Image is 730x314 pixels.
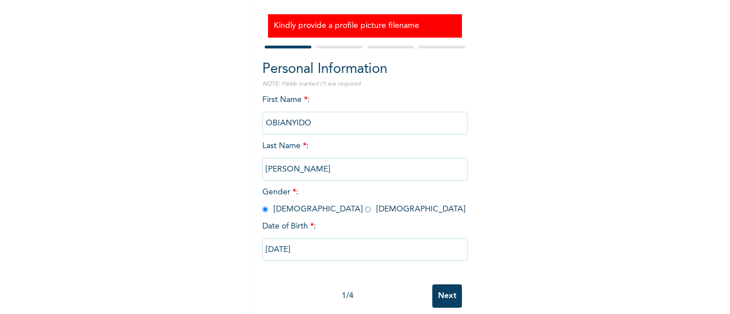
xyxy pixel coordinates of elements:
[262,290,432,302] div: 1 / 4
[262,96,468,127] span: First Name :
[274,20,456,32] h3: Kindly provide a profile picture filename
[432,284,462,308] input: Next
[262,112,468,134] input: Enter your first name
[262,80,468,88] p: NOTE: Fields marked (*) are required
[262,238,468,261] input: DD-MM-YYYY
[262,142,468,173] span: Last Name :
[262,221,316,233] span: Date of Birth :
[262,59,468,80] h2: Personal Information
[262,158,468,181] input: Enter your last name
[262,188,465,213] span: Gender : [DEMOGRAPHIC_DATA] [DEMOGRAPHIC_DATA]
